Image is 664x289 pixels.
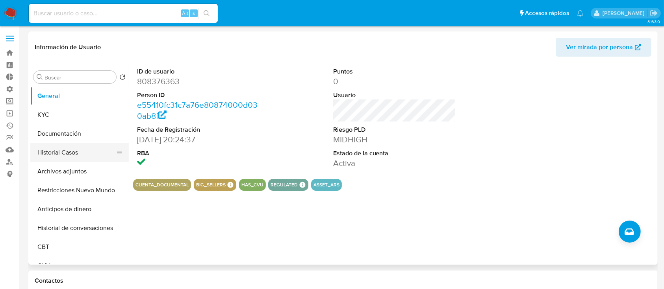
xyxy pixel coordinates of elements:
button: Ver mirada por persona [556,38,651,57]
span: s [193,9,195,17]
dd: Activa [333,158,456,169]
dd: MIDHIGH [333,134,456,145]
input: Buscar [45,74,113,81]
input: Buscar usuario o caso... [29,8,218,18]
span: Alt [182,9,188,17]
button: CVU [30,256,129,275]
dd: 0 [333,76,456,87]
p: ezequiel.castrillon@mercadolibre.com [603,9,647,17]
dd: [DATE] 20:24:37 [137,134,260,145]
span: Ver mirada por persona [566,38,633,57]
button: Restricciones Nuevo Mundo [30,181,129,200]
dt: ID de usuario [137,67,260,76]
a: Notificaciones [577,10,584,17]
button: Volver al orden por defecto [119,74,126,83]
button: search-icon [198,8,215,19]
button: Documentación [30,124,129,143]
button: General [30,87,129,105]
button: CBT [30,237,129,256]
button: Historial Casos [30,143,122,162]
dt: Estado de la cuenta [333,149,456,158]
dt: Fecha de Registración [137,125,260,134]
a: Salir [650,9,658,17]
button: Buscar [37,74,43,80]
button: KYC [30,105,129,124]
button: Archivos adjuntos [30,162,129,181]
a: e55410fc31c7a76e80874000d030ab8f [137,99,258,121]
dt: Usuario [333,91,456,99]
h1: Información de Usuario [35,43,101,51]
dt: RBA [137,149,260,158]
button: Historial de conversaciones [30,219,129,237]
dd: 808376363 [137,76,260,87]
h1: Contactos [35,277,651,285]
span: Accesos rápidos [525,9,569,17]
dt: Puntos [333,67,456,76]
dt: Person ID [137,91,260,99]
button: Anticipos de dinero [30,200,129,219]
dt: Riesgo PLD [333,125,456,134]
